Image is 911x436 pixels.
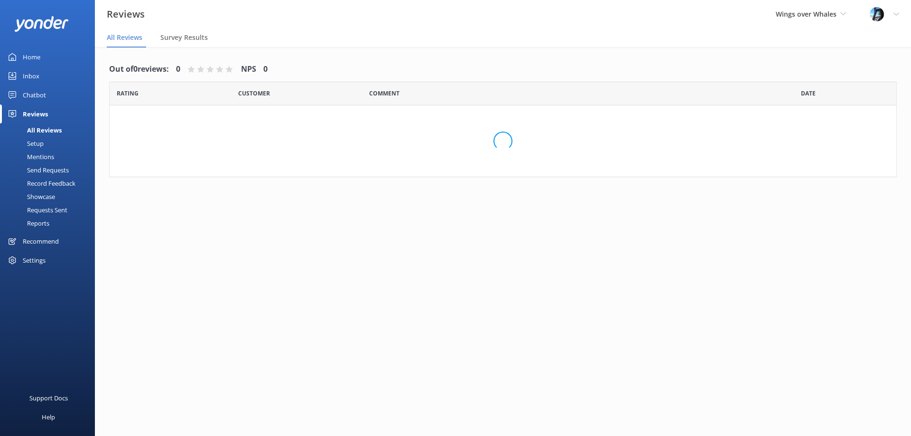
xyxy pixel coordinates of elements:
[23,85,46,104] div: Chatbot
[23,251,46,270] div: Settings
[6,123,62,137] div: All Reviews
[6,163,69,177] div: Send Requests
[6,190,95,203] a: Showcase
[6,123,95,137] a: All Reviews
[263,63,268,76] h4: 0
[6,163,95,177] a: Send Requests
[23,104,48,123] div: Reviews
[6,150,95,163] a: Mentions
[6,177,95,190] a: Record Feedback
[160,33,208,42] span: Survey Results
[23,66,39,85] div: Inbox
[241,63,256,76] h4: NPS
[6,203,67,217] div: Requests Sent
[6,203,95,217] a: Requests Sent
[870,7,884,21] img: 145-1635463833.jpg
[6,177,75,190] div: Record Feedback
[6,217,49,230] div: Reports
[6,137,95,150] a: Setup
[23,47,40,66] div: Home
[369,89,400,98] span: Question
[42,408,55,427] div: Help
[107,7,145,22] h3: Reviews
[801,89,816,98] span: Date
[776,9,837,19] span: Wings over Whales
[23,232,59,251] div: Recommend
[117,89,139,98] span: Date
[29,389,68,408] div: Support Docs
[14,16,69,32] img: yonder-white-logo.png
[6,150,54,163] div: Mentions
[176,63,180,76] h4: 0
[107,33,142,42] span: All Reviews
[6,137,44,150] div: Setup
[238,89,270,98] span: Date
[6,190,55,203] div: Showcase
[6,217,95,230] a: Reports
[109,63,169,76] h4: Out of 0 reviews:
